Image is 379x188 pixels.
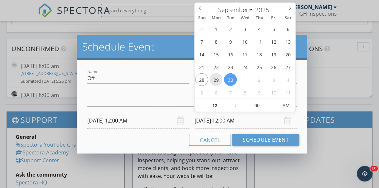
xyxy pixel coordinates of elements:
span: Click to toggle [277,99,295,112]
span: September 28, 2025 [195,73,208,86]
span: Tue [223,16,238,20]
span: October 5, 2025 [195,86,208,99]
span: Mon [209,16,223,20]
span: September 30, 2025 [224,73,237,86]
span: September 18, 2025 [253,48,266,61]
span: Sat [281,16,295,20]
span: September 16, 2025 [224,48,237,61]
span: October 3, 2025 [267,73,280,86]
span: September 21, 2025 [195,61,208,73]
h2: Schedule Event [82,40,302,53]
span: September 6, 2025 [282,22,294,35]
span: September 1, 2025 [210,22,222,35]
span: September 12, 2025 [267,35,280,48]
span: October 2, 2025 [253,73,266,86]
span: September 4, 2025 [253,22,266,35]
button: Schedule Event [232,134,299,146]
span: September 9, 2025 [224,35,237,48]
span: October 1, 2025 [238,73,251,86]
span: September 23, 2025 [224,61,237,73]
iframe: Intercom live chat [357,166,372,181]
span: Wed [238,16,252,20]
span: September 7, 2025 [195,35,208,48]
input: Select date [87,113,189,129]
span: September 14, 2025 [195,48,208,61]
span: September 8, 2025 [210,35,222,48]
span: September 17, 2025 [238,48,251,61]
span: August 31, 2025 [195,22,208,35]
span: October 8, 2025 [238,86,251,99]
span: September 24, 2025 [238,61,251,73]
span: Fri [267,16,281,20]
span: 10 [370,166,378,171]
span: October 6, 2025 [210,86,222,99]
span: Sun [195,16,209,20]
input: Year [253,6,275,14]
span: October 9, 2025 [253,86,266,99]
span: Thu [252,16,267,20]
span: September 29, 2025 [210,73,222,86]
span: September 26, 2025 [267,61,280,73]
span: October 4, 2025 [282,73,294,86]
span: October 10, 2025 [267,86,280,99]
input: Select date [195,113,297,129]
span: October 11, 2025 [282,86,294,99]
button: Cancel [189,134,231,146]
span: September 25, 2025 [253,61,266,73]
span: September 19, 2025 [267,48,280,61]
span: September 10, 2025 [238,35,251,48]
span: September 2, 2025 [224,22,237,35]
span: September 11, 2025 [253,35,266,48]
span: : [235,99,237,112]
span: September 20, 2025 [282,48,294,61]
span: September 22, 2025 [210,61,222,73]
span: October 7, 2025 [224,86,237,99]
span: September 5, 2025 [267,22,280,35]
span: September 13, 2025 [282,35,294,48]
span: September 3, 2025 [238,22,251,35]
span: September 15, 2025 [210,48,222,61]
span: September 27, 2025 [282,61,294,73]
